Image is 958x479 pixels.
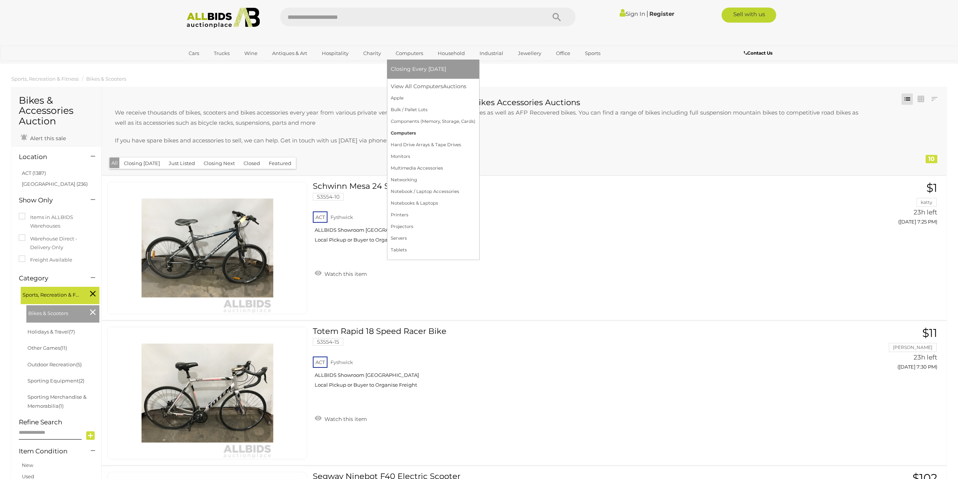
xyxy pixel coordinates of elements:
a: Sports, Recreation & Fitness [11,76,79,82]
a: [GEOGRAPHIC_DATA] (236) [22,181,88,187]
a: Watch this item [313,413,369,424]
a: New [22,462,33,468]
img: 53554-10d.JPG [142,182,273,314]
h4: Category [19,275,79,282]
span: Alert this sale [28,135,66,142]
span: $1 [926,181,937,195]
label: Freight Available [19,256,72,264]
a: Charity [358,47,386,60]
a: Hospitality [317,47,353,60]
button: Search [538,8,576,26]
span: Watch this item [323,416,367,422]
span: Watch this item [323,271,367,277]
a: Sell with us [722,8,776,23]
a: Sports [580,47,605,60]
button: Featured [264,158,296,169]
span: | [646,9,648,18]
button: All [110,158,120,168]
a: Antiques & Art [267,47,312,60]
a: Contact Us [744,49,774,57]
a: Bikes & Scooters [86,76,126,82]
span: (5) [76,361,82,367]
a: Computers [391,47,428,60]
b: Contact Us [744,50,772,56]
label: Items in ALLBIDS Warehouses [19,213,94,231]
h1: Bikes & Accessories Auction [19,95,94,127]
p: If you have spare bikes and accessories to sell, we can help. Get in touch with us [DATE] via pho... [107,135,866,145]
a: Outdoor Recreation(5) [27,361,82,367]
span: (1) [59,403,64,409]
a: Cars [184,47,204,60]
span: (7) [69,329,75,335]
a: $11 [PERSON_NAME] 23h left ([DATE] 7:30 PM) [812,327,939,374]
a: Register [649,10,674,17]
h4: Item Condition [19,448,79,455]
a: Watch this item [313,268,369,279]
p: We receive thousands of bikes, scooters and bikes accessories every year from various private ven... [107,107,866,128]
a: $1 katty 23h left ([DATE] 7:25 PM) [812,182,939,229]
a: Schwinn Mesa 24 Speed Mountain Bike 53554-10 ACT Fyshwick ALLBIDS Showroom [GEOGRAPHIC_DATA] Loca... [318,182,800,249]
label: Warehouse Direct - Delivery Only [19,234,94,252]
a: Trucks [209,47,235,60]
div: 10 [926,155,937,163]
a: Industrial [475,47,508,60]
a: Office [551,47,575,60]
a: Other Games(11) [27,345,67,351]
a: Household [433,47,470,60]
h4: Location [19,153,79,161]
a: [GEOGRAPHIC_DATA] [184,60,247,72]
a: Alert this sale [19,132,68,143]
button: Closing Next [199,158,239,169]
a: ACT (1387) [22,170,46,176]
span: (11) [60,345,67,351]
a: Jewellery [513,47,546,60]
button: Just Listed [164,158,200,169]
a: Sporting Equipment(2) [27,378,84,384]
a: Sign In [620,10,645,17]
button: Closed [239,158,265,169]
span: Bikes & Scooters [28,307,85,318]
img: Allbids.com.au [183,8,264,28]
button: Closing [DATE] [119,158,164,169]
span: $11 [922,326,937,340]
a: Holidays & Travel(7) [27,329,75,335]
span: Sports, Recreation & Fitness [23,289,79,299]
h4: Refine Search [19,419,99,426]
img: 53554-15d.JPG [142,327,273,459]
a: Wine [239,47,262,60]
a: Totem Rapid 18 Speed Racer Bike 53554-15 ACT Fyshwick ALLBIDS Showroom [GEOGRAPHIC_DATA] Local Pi... [318,327,800,394]
span: (2) [79,378,84,384]
h2: Bikes, Scooters and Bikes Accessories Auctions [107,98,866,107]
h4: Show Only [19,197,79,204]
a: Sporting Merchandise & Memorabilia(1) [27,394,87,409]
